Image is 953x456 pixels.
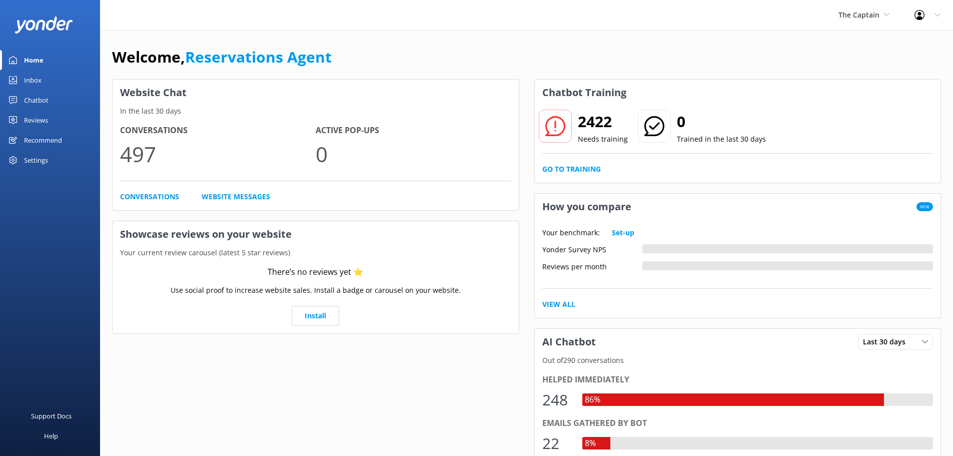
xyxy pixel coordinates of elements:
[15,17,73,33] img: yonder-white-logo.png
[542,431,572,455] div: 22
[677,110,766,134] h2: 0
[24,150,48,170] div: Settings
[542,373,933,386] div: Helped immediately
[185,47,332,67] a: Reservations Agent
[268,266,363,279] div: There’s no reviews yet ⭐
[113,106,519,117] p: In the last 30 days
[171,285,461,296] p: Use social proof to increase website sales. Install a badge or carousel on your website.
[316,124,511,137] h4: Active Pop-ups
[578,110,628,134] h2: 2422
[542,227,600,238] p: Your benchmark:
[582,393,603,406] div: 86%
[202,191,270,202] a: Website Messages
[578,134,628,145] p: Needs training
[24,70,42,90] div: Inbox
[535,80,634,106] h3: Chatbot Training
[24,130,62,150] div: Recommend
[24,110,48,130] div: Reviews
[113,221,519,247] h3: Showcase reviews on your website
[863,336,911,347] span: Last 30 days
[535,355,941,366] p: Out of 290 conversations
[535,329,603,355] h3: AI Chatbot
[542,388,572,412] div: 248
[677,134,766,145] p: Trained in the last 30 days
[31,406,72,426] div: Support Docs
[542,417,933,430] div: Emails gathered by bot
[542,299,575,310] a: View All
[542,164,601,175] a: Go to Training
[838,10,879,20] span: The Captain
[542,261,642,270] div: Reviews per month
[292,306,339,326] a: Install
[120,124,316,137] h4: Conversations
[542,244,642,253] div: Yonder Survey NPS
[113,80,519,106] h3: Website Chat
[582,437,598,450] div: 8%
[24,50,44,70] div: Home
[113,247,519,258] p: Your current review carousel (latest 5 star reviews)
[112,45,332,69] h1: Welcome,
[612,227,634,238] a: Set-up
[120,137,316,171] p: 497
[916,202,933,211] span: New
[44,426,58,446] div: Help
[535,194,639,220] h3: How you compare
[24,90,49,110] div: Chatbot
[316,137,511,171] p: 0
[120,191,179,202] a: Conversations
